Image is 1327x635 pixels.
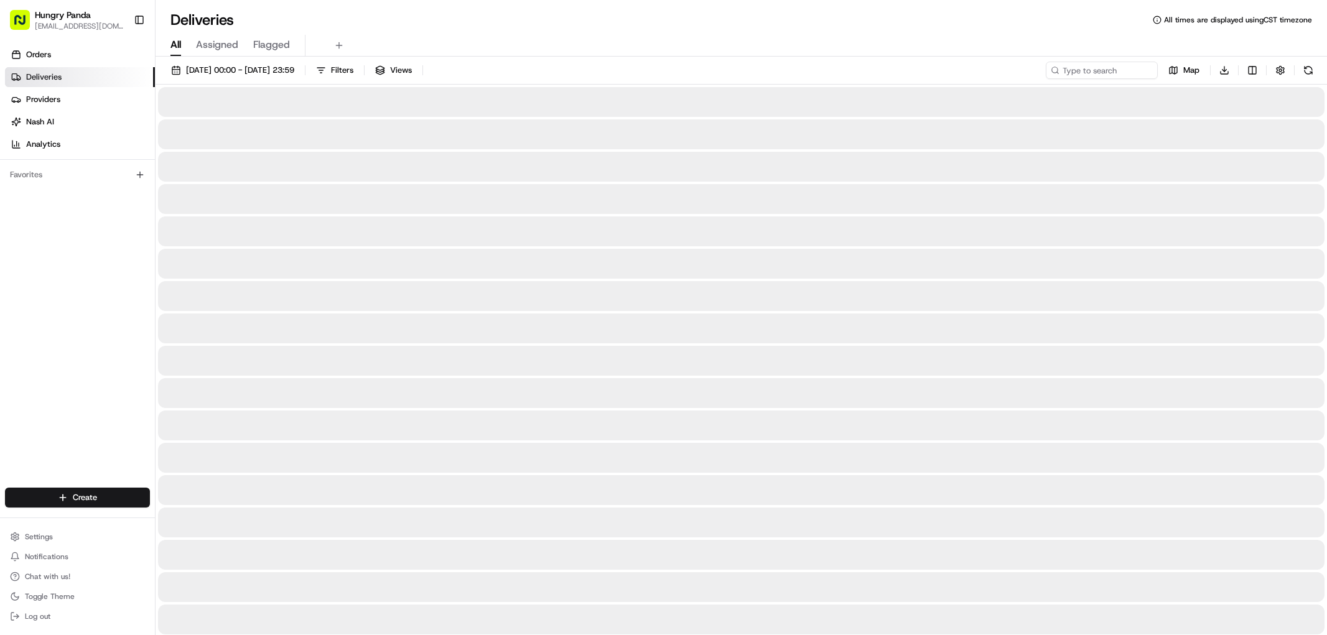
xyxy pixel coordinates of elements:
[25,532,53,542] span: Settings
[1300,62,1317,79] button: Refresh
[5,5,129,35] button: Hungry Panda[EMAIL_ADDRESS][DOMAIN_NAME]
[5,608,150,625] button: Log out
[5,528,150,545] button: Settings
[1183,65,1199,76] span: Map
[196,37,238,52] span: Assigned
[25,552,68,562] span: Notifications
[5,134,155,154] a: Analytics
[1163,62,1205,79] button: Map
[5,112,155,132] a: Nash AI
[25,572,70,582] span: Chat with us!
[5,67,155,87] a: Deliveries
[5,45,155,65] a: Orders
[253,37,290,52] span: Flagged
[5,548,150,565] button: Notifications
[35,21,124,31] button: [EMAIL_ADDRESS][DOMAIN_NAME]
[390,65,412,76] span: Views
[26,72,62,83] span: Deliveries
[26,49,51,60] span: Orders
[186,65,294,76] span: [DATE] 00:00 - [DATE] 23:59
[35,9,91,21] button: Hungry Panda
[331,65,353,76] span: Filters
[1046,62,1158,79] input: Type to search
[26,139,60,150] span: Analytics
[25,611,50,621] span: Log out
[5,588,150,605] button: Toggle Theme
[25,591,75,601] span: Toggle Theme
[170,10,234,30] h1: Deliveries
[5,165,150,185] div: Favorites
[310,62,359,79] button: Filters
[1164,15,1312,25] span: All times are displayed using CST timezone
[26,94,60,105] span: Providers
[5,488,150,508] button: Create
[170,37,181,52] span: All
[165,62,300,79] button: [DATE] 00:00 - [DATE] 23:59
[370,62,417,79] button: Views
[5,90,155,109] a: Providers
[26,116,54,127] span: Nash AI
[5,568,150,585] button: Chat with us!
[73,492,97,503] span: Create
